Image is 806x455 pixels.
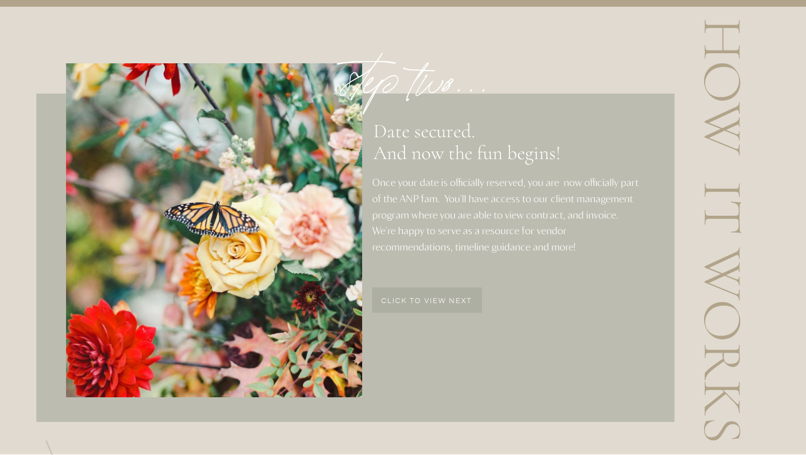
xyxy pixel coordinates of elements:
[715,18,750,446] a: how it works
[278,26,556,109] p: step two...
[373,120,615,166] h3: Date secured. And now the fun begins!
[372,174,640,284] p: Once your date is officially reserved, you are now officially part of the ANP fam. You'll have ac...
[372,298,481,307] a: click to view next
